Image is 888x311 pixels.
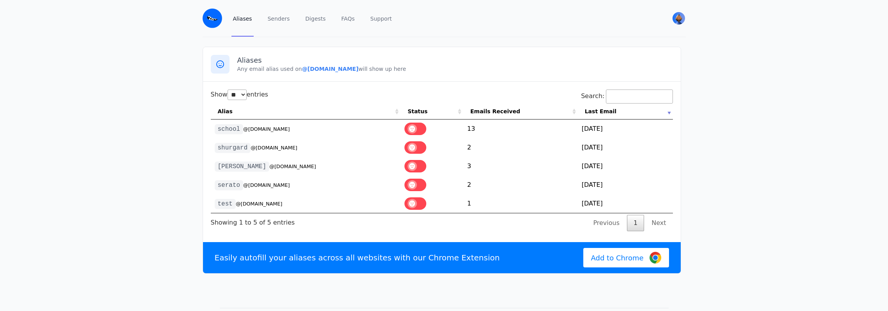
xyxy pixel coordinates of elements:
th: Emails Received: activate to sort column ascending [463,104,578,119]
code: test [215,199,236,209]
td: 3 [463,157,578,176]
span: Add to Chrome [591,253,644,263]
td: 1 [463,194,578,213]
code: school [215,124,244,134]
small: @[DOMAIN_NAME] [236,201,282,207]
th: Alias: activate to sort column ascending [211,104,401,119]
small: @[DOMAIN_NAME] [269,163,316,169]
a: 1 [627,215,644,231]
h3: Aliases [237,56,673,65]
td: 2 [463,176,578,194]
small: @[DOMAIN_NAME] [243,126,290,132]
td: 13 [463,119,578,138]
td: [DATE] [578,157,673,176]
label: Show entries [211,91,268,98]
td: [DATE] [578,119,673,138]
p: Easily autofill your aliases across all websites with our Chrome Extension [215,252,500,263]
div: Showing 1 to 5 of 5 entries [211,213,295,227]
p: Any email alias used on will show up here [237,65,673,73]
td: [DATE] [578,176,673,194]
th: Status: activate to sort column ascending [401,104,463,119]
select: Showentries [228,90,247,100]
small: @[DOMAIN_NAME] [251,145,297,151]
small: @[DOMAIN_NAME] [243,182,290,188]
img: Google Chrome Logo [650,252,661,264]
button: User menu [672,11,686,25]
code: [PERSON_NAME] [215,162,270,172]
code: shurgard [215,143,251,153]
input: Search: [606,90,673,104]
a: Add to Chrome [583,248,669,267]
a: Next [645,215,673,231]
b: @[DOMAIN_NAME] [302,66,358,72]
code: serato [215,180,244,190]
a: Previous [586,215,626,231]
td: [DATE] [578,194,673,213]
img: Email Monster [203,9,222,28]
th: Last Email: activate to sort column ascending [578,104,673,119]
img: Bob's Avatar [673,12,685,25]
label: Search: [581,92,673,100]
td: 2 [463,138,578,157]
td: [DATE] [578,138,673,157]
